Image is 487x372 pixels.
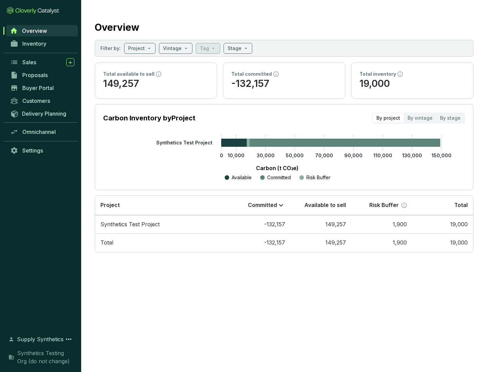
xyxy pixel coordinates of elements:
[17,349,74,365] span: Synthetics Testing Org (do not change)
[7,69,78,81] a: Proposals
[412,215,473,234] td: 19,000
[372,113,465,123] div: segmented control
[7,95,78,107] a: Customers
[432,153,451,158] tspan: 150,000
[7,38,78,49] a: Inventory
[113,164,441,172] p: Carbon (t CO₂e)
[22,147,43,154] span: Settings
[373,153,392,158] tspan: 110,000
[7,108,78,119] a: Delivery Planning
[351,215,412,234] td: 1,900
[402,153,422,158] tspan: 130,000
[100,45,121,52] p: Filter by:
[17,335,64,343] span: Supply Synthetics
[360,77,465,90] p: 19,000
[306,174,330,181] p: Risk Buffer
[103,77,209,90] p: 149,257
[267,174,291,181] p: Committed
[230,233,291,252] td: -132,157
[103,113,195,123] p: Carbon Inventory by Project
[291,233,351,252] td: 149,257
[412,196,473,215] th: Total
[231,77,337,90] p: -132,157
[369,202,399,209] p: Risk Buffer
[22,59,36,66] span: Sales
[22,72,48,78] span: Proposals
[373,113,404,123] div: By project
[248,202,277,209] p: Committed
[22,40,46,47] span: Inventory
[291,215,351,234] td: 149,257
[95,196,230,215] th: Project
[7,82,78,94] a: Buyer Portal
[156,140,212,145] tspan: Synthetics Test Project
[230,215,291,234] td: -132,157
[95,233,230,252] td: Total
[286,153,304,158] tspan: 50,000
[22,97,50,104] span: Customers
[7,56,78,68] a: Sales
[95,215,230,234] td: Synthetics Test Project
[257,153,275,158] tspan: 30,000
[291,196,351,215] th: Available to sell
[351,233,412,252] td: 1,900
[22,85,54,91] span: Buyer Portal
[200,45,209,52] p: Tag
[315,153,333,158] tspan: 70,000
[360,71,396,77] p: Total inventory
[103,71,155,77] p: Total available to sell
[404,113,436,123] div: By vintage
[344,153,363,158] tspan: 90,000
[436,113,464,123] div: By stage
[220,153,223,158] tspan: 0
[22,27,47,34] span: Overview
[231,71,272,77] p: Total committed
[7,145,78,156] a: Settings
[95,20,139,34] h2: Overview
[228,153,245,158] tspan: 10,000
[6,25,78,37] a: Overview
[22,110,66,117] span: Delivery Planning
[232,174,252,181] p: Available
[22,129,56,135] span: Omnichannel
[412,233,473,252] td: 19,000
[7,126,78,138] a: Omnichannel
